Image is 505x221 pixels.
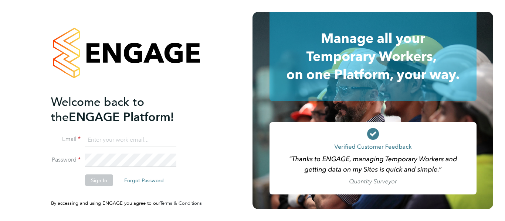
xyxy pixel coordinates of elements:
[51,156,81,164] label: Password
[85,175,113,186] button: Sign In
[51,135,81,143] label: Email
[51,200,202,206] span: By accessing and using ENGAGE you agree to our
[160,200,202,206] a: Terms & Conditions
[51,94,144,124] span: Welcome back to the
[51,94,195,124] h2: ENGAGE Platform!
[85,133,176,146] input: Enter your work email...
[118,175,170,186] button: Forgot Password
